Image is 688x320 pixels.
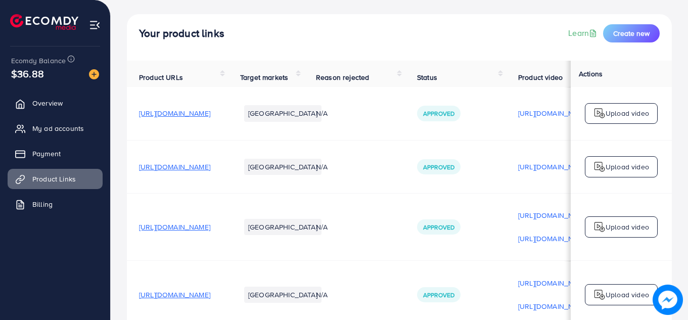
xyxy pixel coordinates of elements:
p: [URL][DOMAIN_NAME] [518,107,589,119]
button: Create new [603,24,660,42]
img: logo [10,14,78,30]
span: Product URLs [139,72,183,82]
img: logo [593,107,606,119]
span: Approved [423,291,454,299]
span: [URL][DOMAIN_NAME] [139,108,210,118]
span: Target markets [240,72,288,82]
a: Overview [8,93,103,113]
li: [GEOGRAPHIC_DATA] [244,287,322,303]
span: Billing [32,199,53,209]
p: [URL][DOMAIN_NAME] [518,209,589,221]
span: [URL][DOMAIN_NAME] [139,222,210,232]
span: Actions [579,69,603,79]
span: Ecomdy Balance [11,56,66,66]
li: [GEOGRAPHIC_DATA] [244,159,322,175]
p: [URL][DOMAIN_NAME] [518,233,589,245]
p: [URL][DOMAIN_NAME] [518,300,589,312]
img: image [89,69,99,79]
span: [URL][DOMAIN_NAME] [139,162,210,172]
img: menu [89,19,101,31]
img: logo [593,289,606,301]
span: Approved [423,223,454,232]
li: [GEOGRAPHIC_DATA] [244,105,322,121]
a: Payment [8,144,103,164]
p: [URL][DOMAIN_NAME] [518,277,589,289]
span: Product Links [32,174,76,184]
span: Reason rejected [316,72,369,82]
span: N/A [316,290,328,300]
span: My ad accounts [32,123,84,133]
a: Product Links [8,169,103,189]
p: Upload video [606,161,649,173]
span: Status [417,72,437,82]
span: N/A [316,162,328,172]
span: Payment [32,149,61,159]
img: image [653,285,683,315]
span: $36.88 [11,66,44,81]
a: Billing [8,194,103,214]
span: Overview [32,98,63,108]
span: [URL][DOMAIN_NAME] [139,290,210,300]
li: [GEOGRAPHIC_DATA] [244,219,322,235]
span: Create new [613,28,650,38]
span: Product video [518,72,563,82]
a: Learn [568,27,599,39]
img: logo [593,221,606,233]
span: Approved [423,163,454,171]
p: Upload video [606,221,649,233]
span: Approved [423,109,454,118]
a: My ad accounts [8,118,103,139]
p: Upload video [606,107,649,119]
p: [URL][DOMAIN_NAME] [518,161,589,173]
h4: Your product links [139,27,224,40]
span: N/A [316,222,328,232]
img: logo [593,161,606,173]
p: Upload video [606,289,649,301]
span: N/A [316,108,328,118]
